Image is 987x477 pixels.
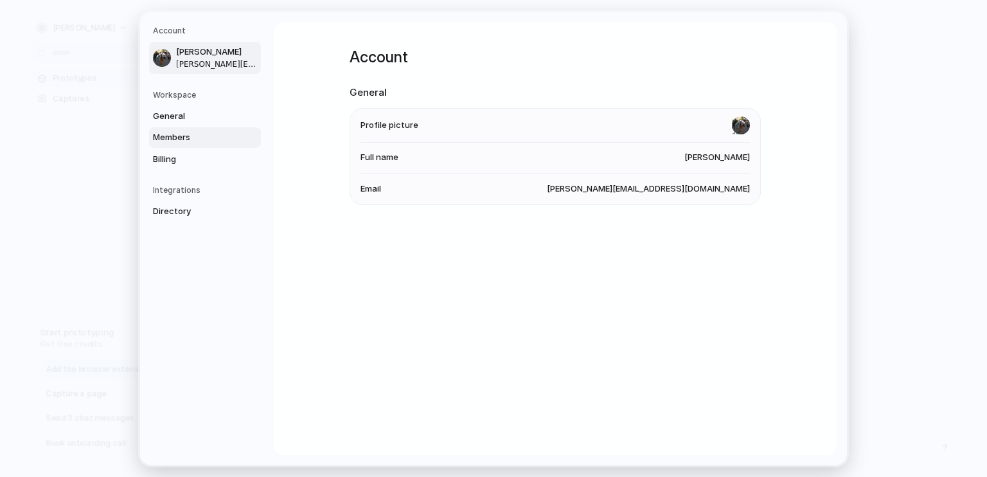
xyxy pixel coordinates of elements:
span: Email [360,182,381,195]
h5: Account [153,25,261,37]
span: Billing [153,152,235,165]
span: [PERSON_NAME][EMAIL_ADDRESS][DOMAIN_NAME] [176,58,258,69]
h5: Workspace [153,89,261,100]
a: Members [149,127,261,148]
a: General [149,105,261,126]
span: Members [153,131,235,144]
span: [PERSON_NAME][EMAIL_ADDRESS][DOMAIN_NAME] [547,182,750,195]
span: Profile picture [360,118,418,131]
a: Billing [149,148,261,169]
span: Directory [153,205,235,218]
span: Full name [360,151,398,164]
h5: Integrations [153,184,261,196]
a: Directory [149,201,261,222]
span: General [153,109,235,122]
span: [PERSON_NAME] [684,151,750,164]
span: [PERSON_NAME] [176,46,258,59]
h2: General [350,85,761,100]
a: [PERSON_NAME][PERSON_NAME][EMAIL_ADDRESS][DOMAIN_NAME] [149,42,261,74]
h1: Account [350,46,761,69]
